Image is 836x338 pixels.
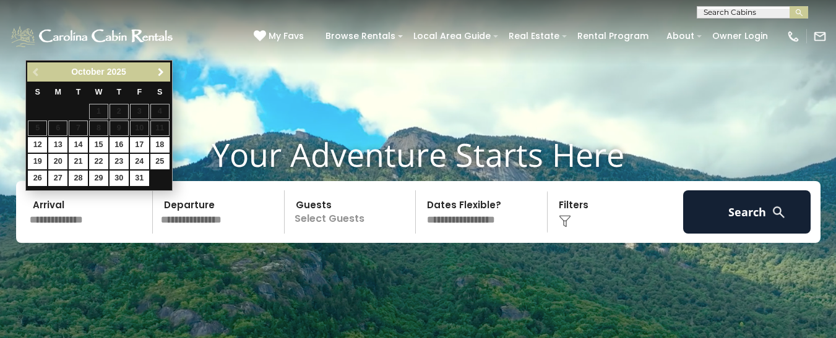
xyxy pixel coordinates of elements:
a: Next [153,64,169,80]
h1: Your Adventure Starts Here [9,135,827,174]
a: 21 [69,154,88,169]
p: Select Guests [288,190,416,234]
a: 15 [89,137,108,153]
img: phone-regular-white.png [786,30,800,43]
a: 19 [28,154,47,169]
a: Owner Login [706,27,774,46]
a: 23 [110,154,129,169]
a: 26 [28,171,47,186]
span: Thursday [117,88,122,96]
a: 22 [89,154,108,169]
a: 18 [150,137,170,153]
a: Real Estate [502,27,566,46]
span: Saturday [157,88,162,96]
span: Sunday [35,88,40,96]
span: Next [156,67,166,77]
img: mail-regular-white.png [813,30,827,43]
a: 20 [48,154,67,169]
a: About [660,27,700,46]
a: 30 [110,171,129,186]
img: filter--v1.png [559,215,571,227]
span: Tuesday [76,88,81,96]
a: 17 [130,137,149,153]
a: 13 [48,137,67,153]
a: 28 [69,171,88,186]
a: 14 [69,137,88,153]
a: My Favs [254,30,307,43]
a: Browse Rentals [319,27,402,46]
span: October [71,67,105,77]
a: 29 [89,171,108,186]
button: Search [683,190,811,234]
span: Friday [137,88,142,96]
a: 25 [150,154,170,169]
span: Monday [54,88,61,96]
a: 24 [130,154,149,169]
a: Local Area Guide [407,27,497,46]
a: 12 [28,137,47,153]
span: 2025 [107,67,126,77]
a: 16 [110,137,129,153]
img: White-1-1-2.png [9,24,176,49]
a: Rental Program [571,27,655,46]
a: 31 [130,171,149,186]
a: 27 [48,171,67,186]
span: Wednesday [95,88,103,96]
span: My Favs [269,30,304,43]
img: search-regular-white.png [771,205,786,220]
